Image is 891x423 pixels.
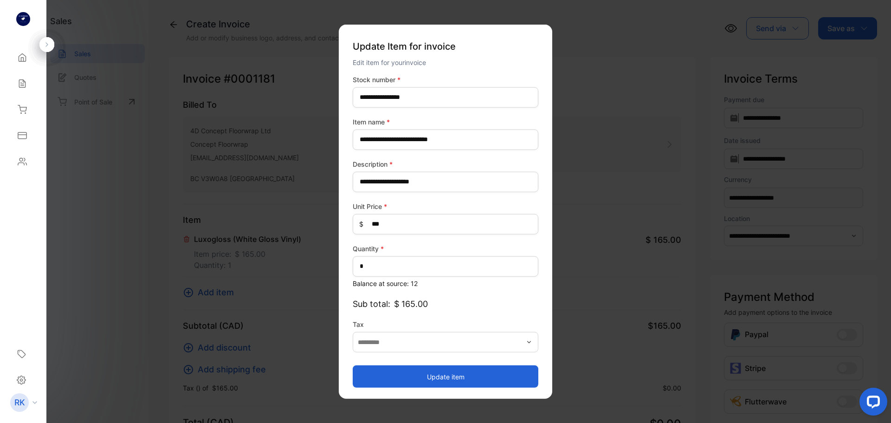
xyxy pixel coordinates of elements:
[353,201,538,211] label: Unit Price
[353,35,538,57] p: Update Item for invoice
[394,297,428,310] span: $ 165.00
[353,117,538,126] label: Item name
[353,278,538,288] p: Balance at source: 12
[353,74,538,84] label: Stock number
[353,365,538,388] button: Update item
[353,297,538,310] p: Sub total:
[852,384,891,423] iframe: LiveChat chat widget
[14,397,25,409] p: RK
[353,319,538,329] label: Tax
[16,12,30,26] img: logo
[359,219,363,229] span: $
[353,159,538,169] label: Description
[353,58,426,66] span: Edit item for your invoice
[353,243,538,253] label: Quantity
